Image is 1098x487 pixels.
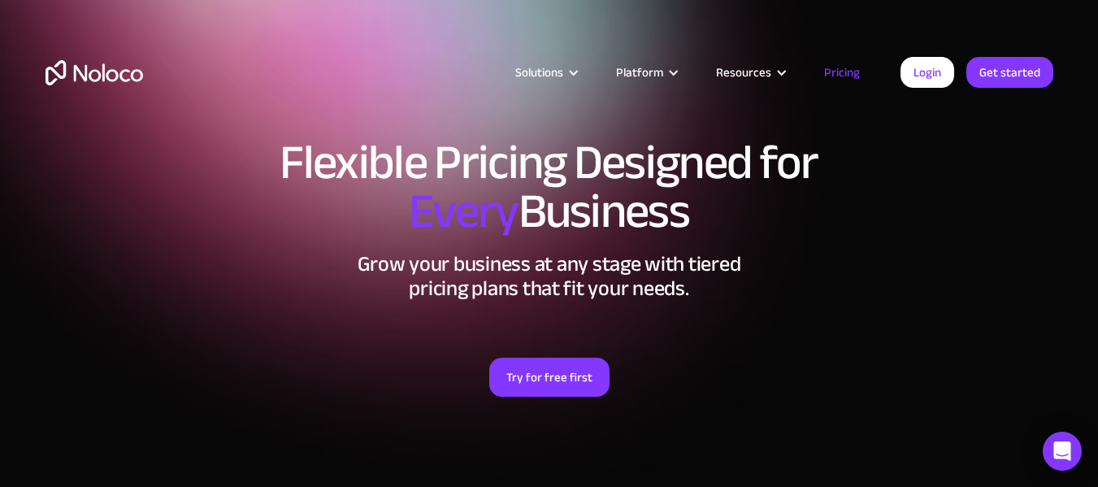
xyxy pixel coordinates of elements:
a: home [46,60,143,85]
a: Pricing [804,62,880,83]
a: Try for free first [489,358,610,397]
div: Open Intercom Messenger [1043,432,1082,471]
div: Platform [596,62,696,83]
h1: Flexible Pricing Designed for Business [46,138,1053,236]
div: Resources [716,62,771,83]
div: Solutions [515,62,563,83]
div: Platform [616,62,663,83]
h2: Grow your business at any stage with tiered pricing plans that fit your needs. [46,252,1053,301]
a: Login [901,57,954,88]
a: Get started [966,57,1053,88]
div: Resources [696,62,804,83]
div: Solutions [495,62,596,83]
span: Every [409,166,519,257]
